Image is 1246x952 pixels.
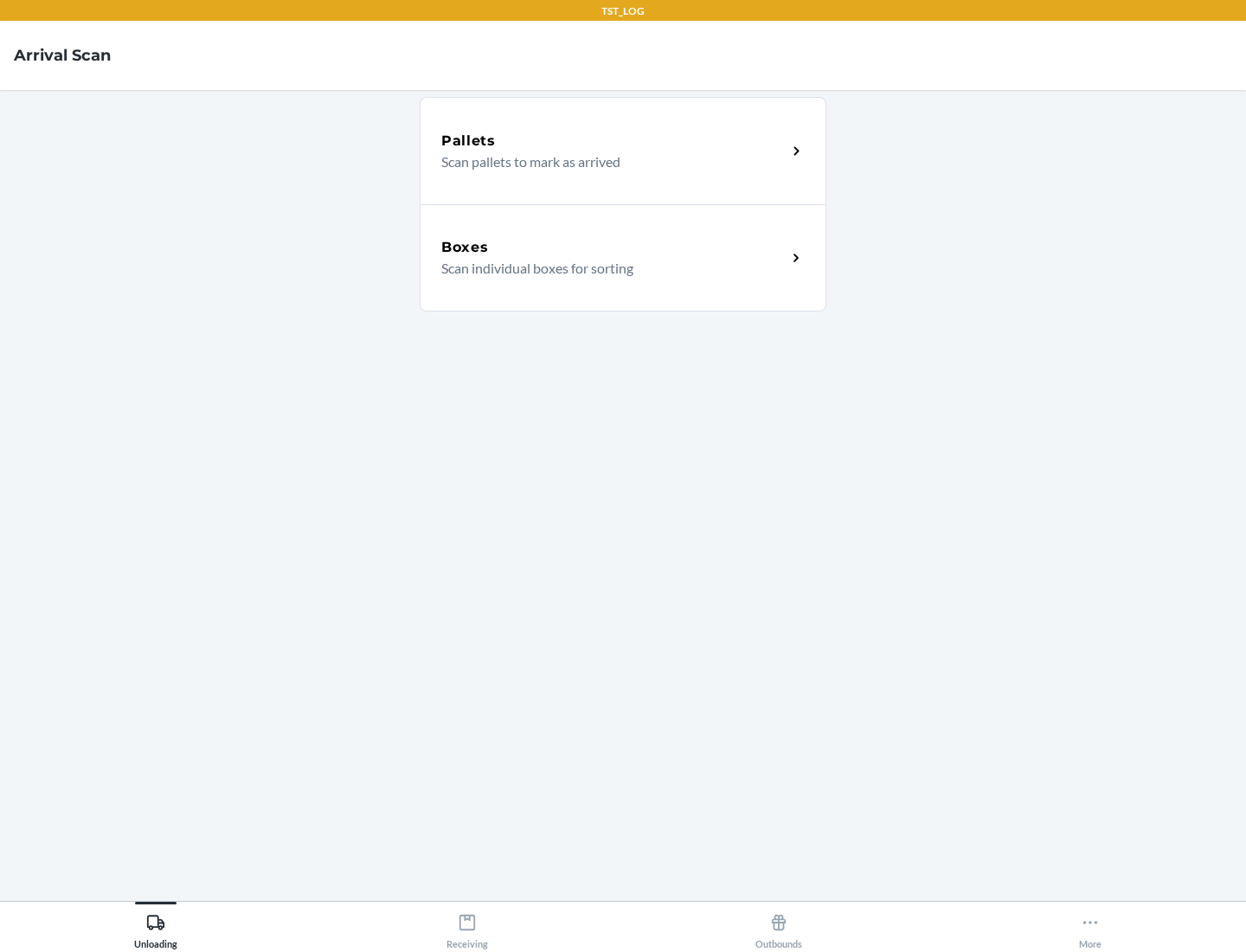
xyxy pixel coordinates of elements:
a: BoxesScan individual boxes for sorting [420,204,826,312]
div: Outbounds [755,906,802,949]
h5: Boxes [441,237,489,258]
a: PalletsScan pallets to mark as arrived [420,97,826,204]
p: Scan pallets to mark as arrived [441,151,773,172]
p: Scan individual boxes for sorting [441,258,773,279]
div: More [1079,906,1101,949]
h4: Arrival Scan [14,44,111,67]
button: Outbounds [623,902,934,949]
p: TST_LOG [601,3,645,19]
button: Receiving [311,902,623,949]
div: Receiving [446,906,488,949]
button: More [934,902,1246,949]
h5: Pallets [441,131,496,151]
div: Unloading [134,906,177,949]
